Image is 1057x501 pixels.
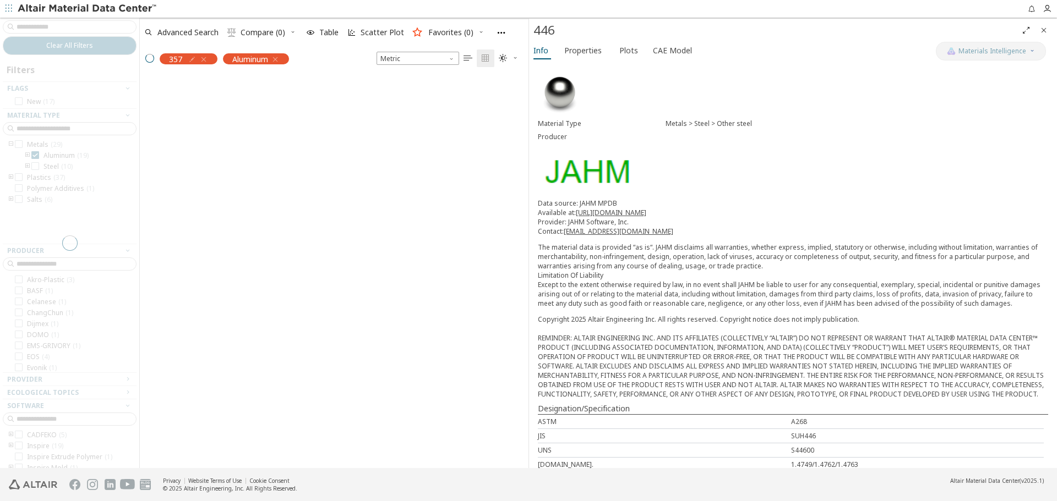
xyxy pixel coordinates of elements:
[477,49,494,67] button: Tile View
[377,52,459,65] div: Unit System
[232,54,268,64] span: Aluminum
[494,49,523,67] button: Theme
[619,42,638,59] span: Plots
[428,29,473,36] span: Favorites (0)
[538,133,666,141] div: Producer
[576,208,646,217] a: [URL][DOMAIN_NAME]
[538,199,1048,236] p: Data source: JAHM MPDB Available at: Provider: JAHM Software, Inc. Contact:
[791,460,1044,469] div: 1.4749/1.4762/1.4763
[936,42,1046,60] button: AI CopilotMaterials Intelligence
[538,152,635,190] img: Logo - Provider
[169,54,182,64] span: 357
[533,42,548,59] span: Info
[564,42,602,59] span: Properties
[157,29,219,36] span: Advanced Search
[227,28,236,37] i: 
[188,477,242,485] a: Website Terms of Use
[241,29,285,36] span: Compare (0)
[538,119,666,128] div: Material Type
[653,42,692,59] span: CAE Model
[464,54,472,63] i: 
[1035,21,1053,39] button: Close
[163,485,297,492] div: © 2025 Altair Engineering, Inc. All Rights Reserved.
[163,477,181,485] a: Privacy
[377,52,459,65] span: Metric
[481,54,490,63] i: 
[361,29,404,36] span: Scatter Plot
[791,417,1044,426] div: A268
[958,47,1026,56] span: Materials Intelligence
[459,49,477,67] button: Table View
[18,3,158,14] img: Altair Material Data Center
[791,431,1044,441] div: SUH446
[249,477,290,485] a: Cookie Consent
[538,403,1048,414] div: Designation/Specification
[564,227,673,236] a: [EMAIL_ADDRESS][DOMAIN_NAME]
[538,445,791,455] div: UNS
[1017,21,1035,39] button: Full Screen
[319,29,339,36] span: Table
[538,315,1048,399] div: Copyright 2025 Altair Engineering Inc. All rights reserved. Copyright notice does not imply publi...
[666,119,1048,128] div: Metals > Steel > Other steel
[499,54,508,63] i: 
[538,71,582,115] img: Material Type Image
[538,460,791,469] div: [DOMAIN_NAME].
[533,21,1017,39] div: 446
[538,431,791,441] div: JIS
[791,445,1044,455] div: S44600
[950,477,1044,485] div: (v2025.1)
[140,70,528,468] div: grid
[950,477,1020,485] span: Altair Material Data Center
[538,243,1048,308] p: The material data is provided “as is“. JAHM disclaims all warranties, whether express, implied, s...
[538,417,791,426] div: ASTM
[947,47,956,56] img: AI Copilot
[9,480,57,489] img: Altair Engineering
